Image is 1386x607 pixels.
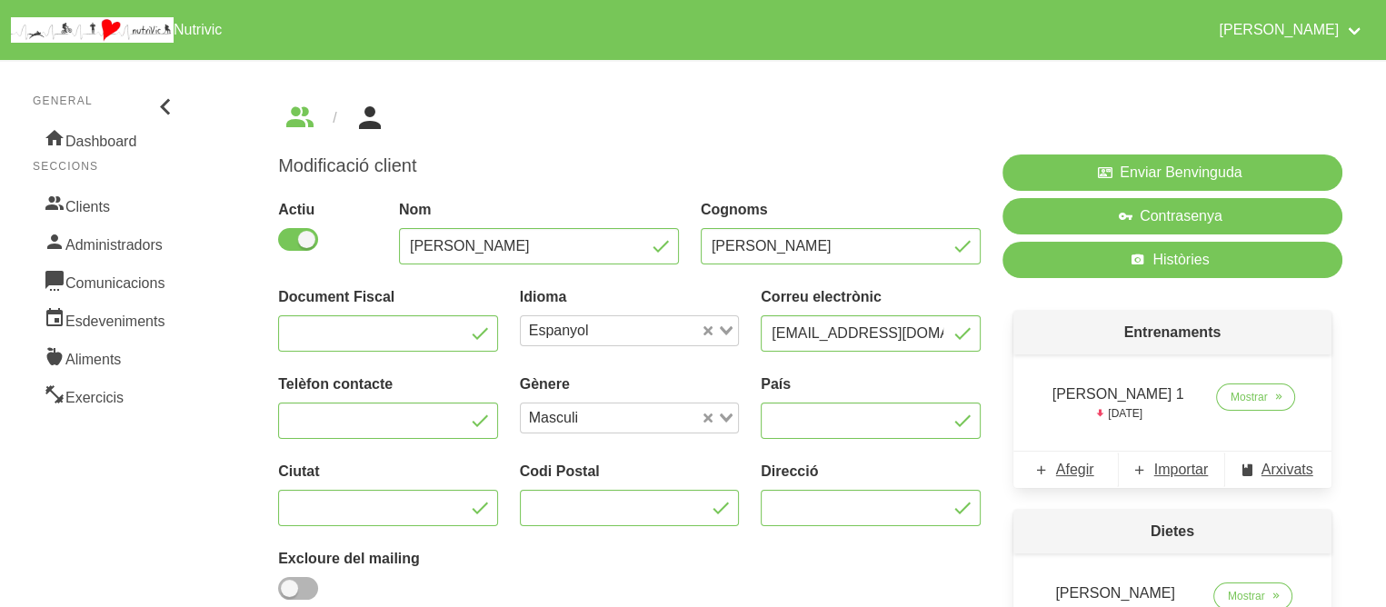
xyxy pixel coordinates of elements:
[1013,452,1120,488] a: Afegir
[584,407,699,429] input: Search for option
[520,373,740,395] label: Gènere
[1056,459,1094,481] span: Afegir
[33,338,180,376] a: Aliments
[761,373,981,395] label: País
[33,262,180,300] a: Comunicacions
[520,286,740,308] label: Idioma
[761,461,981,483] label: Direcció
[33,224,180,262] a: Administradors
[278,548,498,570] label: Excloure del mailing
[1046,405,1191,422] p: [DATE]
[761,286,981,308] label: Correu electrònic
[33,376,180,414] a: Exercicis
[520,315,740,346] div: Search for option
[1002,242,1342,278] a: Històries
[1208,7,1375,53] a: [PERSON_NAME]
[33,158,180,174] p: Seccions
[1231,389,1268,405] span: Mostrar
[1013,311,1331,354] p: Entrenaments
[1002,154,1342,191] button: Enviar Benvinguda
[1261,459,1313,481] span: Arxivats
[1225,452,1331,488] a: Arxivats
[520,461,740,483] label: Codi Postal
[1035,376,1202,429] td: [PERSON_NAME] 1
[278,286,498,308] label: Document Fiscal
[33,120,180,158] a: Dashboard
[1228,588,1265,604] span: Mostrar
[703,412,713,425] button: Clear Selected
[701,199,981,221] label: Cognoms
[278,199,377,221] label: Actiu
[278,104,1342,133] nav: breadcrumbs
[11,17,174,43] img: company_logo
[278,154,981,177] h1: Modificació client
[399,199,679,221] label: Nom
[703,324,713,338] button: Clear Selected
[595,320,700,342] input: Search for option
[1154,459,1209,481] span: Importar
[520,403,740,433] div: Search for option
[278,373,498,395] label: Telèfon contacte
[524,320,593,342] span: Espanyol
[1216,383,1295,411] a: Mostrar
[33,185,180,224] a: Clients
[1002,198,1342,234] button: Contrasenya
[1013,510,1331,553] p: Dietes
[1119,452,1225,488] a: Importar
[33,93,180,109] p: General
[524,407,583,429] span: Masculi
[278,461,498,483] label: Ciutat
[1152,249,1209,271] span: Històries
[33,300,180,338] a: Esdeveniments
[1140,205,1222,227] span: Contrasenya
[1120,162,1241,184] span: Enviar Benvinguda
